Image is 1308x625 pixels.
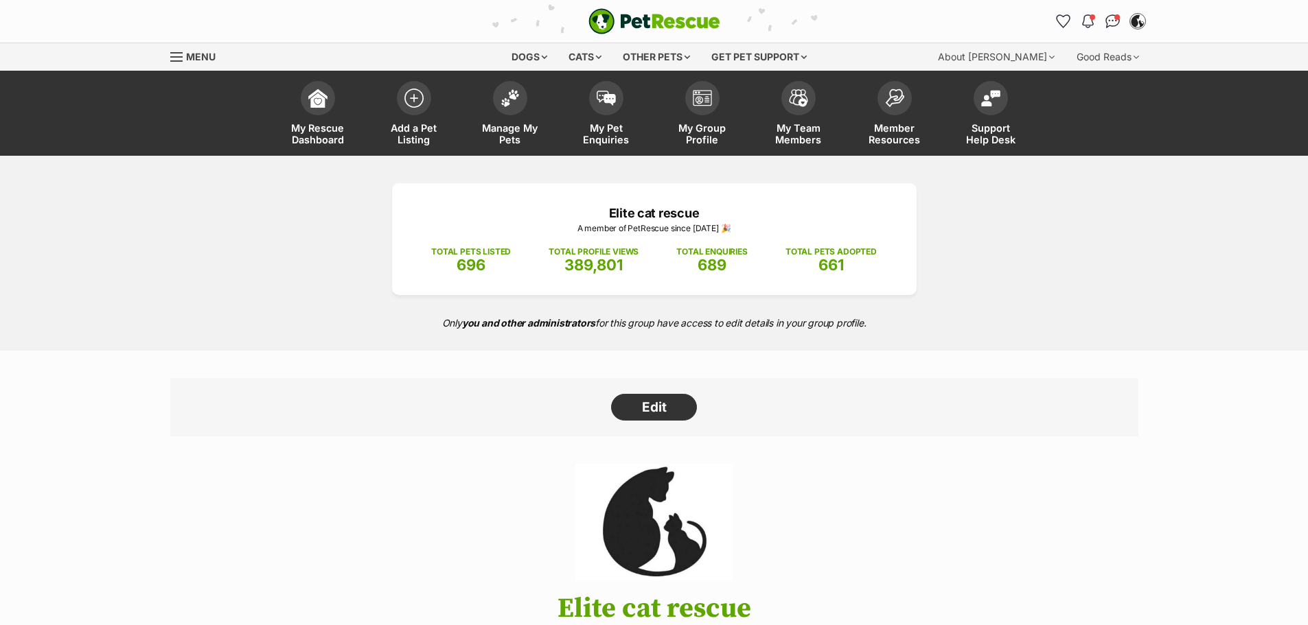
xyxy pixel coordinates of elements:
[654,74,750,156] a: My Group Profile
[1053,10,1075,32] a: Favourites
[960,122,1022,145] span: Support Help Desk
[1077,10,1099,32] button: Notifications
[750,74,847,156] a: My Team Members
[1082,14,1093,28] img: notifications-46538b983faf8c2785f20acdc204bb7945ddae34d4c08c2a6579f10ce5e182be.svg
[611,394,697,421] a: Edit
[150,593,1159,624] h1: Elite cat rescue
[186,51,216,62] span: Menu
[698,256,726,274] span: 689
[558,74,654,156] a: My Pet Enquiries
[1102,10,1124,32] a: Conversations
[383,122,445,145] span: Add a Pet Listing
[431,246,511,258] p: TOTAL PETS LISTED
[564,256,623,274] span: 389,801
[502,43,557,71] div: Dogs
[457,256,485,274] span: 696
[785,246,877,258] p: TOTAL PETS ADOPTED
[462,317,596,329] strong: you and other administrators
[847,74,943,156] a: Member Resources
[1053,10,1149,32] ul: Account quick links
[1131,14,1145,28] img: Roxy Ristevski profile pic
[270,74,366,156] a: My Rescue Dashboard
[308,89,328,108] img: dashboard-icon-eb2f2d2d3e046f16d808141f083e7271f6b2e854fb5c12c21221c1fb7104beca.svg
[559,43,611,71] div: Cats
[702,43,816,71] div: Get pet support
[693,90,712,106] img: group-profile-icon-3fa3cf56718a62981997c0bc7e787c4b2cf8bcc04b72c1350f741eb67cf2f40e.svg
[287,122,349,145] span: My Rescue Dashboard
[1127,10,1149,32] button: My account
[575,464,732,580] img: Elite cat rescue
[404,89,424,108] img: add-pet-listing-icon-0afa8454b4691262ce3f59096e99ab1cd57d4a30225e0717b998d2c9b9846f56.svg
[818,256,844,274] span: 661
[549,246,639,258] p: TOTAL PROFILE VIEWS
[789,89,808,107] img: team-members-icon-5396bd8760b3fe7c0b43da4ab00e1e3bb1a5d9ba89233759b79545d2d3fc5d0d.svg
[885,89,904,107] img: member-resources-icon-8e73f808a243e03378d46382f2149f9095a855e16c252ad45f914b54edf8863c.svg
[413,222,896,235] p: A member of PetRescue since [DATE] 🎉
[1105,14,1120,28] img: chat-41dd97257d64d25036548639549fe6c8038ab92f7586957e7f3b1b290dea8141.svg
[597,91,616,106] img: pet-enquiries-icon-7e3ad2cf08bfb03b45e93fb7055b45f3efa6380592205ae92323e6603595dc1f.svg
[479,122,541,145] span: Manage My Pets
[928,43,1064,71] div: About [PERSON_NAME]
[366,74,462,156] a: Add a Pet Listing
[864,122,926,145] span: Member Resources
[413,204,896,222] p: Elite cat rescue
[981,90,1000,106] img: help-desk-icon-fdf02630f3aa405de69fd3d07c3f3aa587a6932b1a1747fa1d2bba05be0121f9.svg
[1067,43,1149,71] div: Good Reads
[943,74,1039,156] a: Support Help Desk
[170,43,225,68] a: Menu
[575,122,637,145] span: My Pet Enquiries
[588,8,720,34] a: PetRescue
[672,122,733,145] span: My Group Profile
[501,89,520,107] img: manage-my-pets-icon-02211641906a0b7f246fdf0571729dbe1e7629f14944591b6c1af311fb30b64b.svg
[768,122,829,145] span: My Team Members
[588,8,720,34] img: logo-e224e6f780fb5917bec1dbf3a21bbac754714ae5b6737aabdf751b685950b380.svg
[462,74,558,156] a: Manage My Pets
[676,246,747,258] p: TOTAL ENQUIRIES
[613,43,700,71] div: Other pets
